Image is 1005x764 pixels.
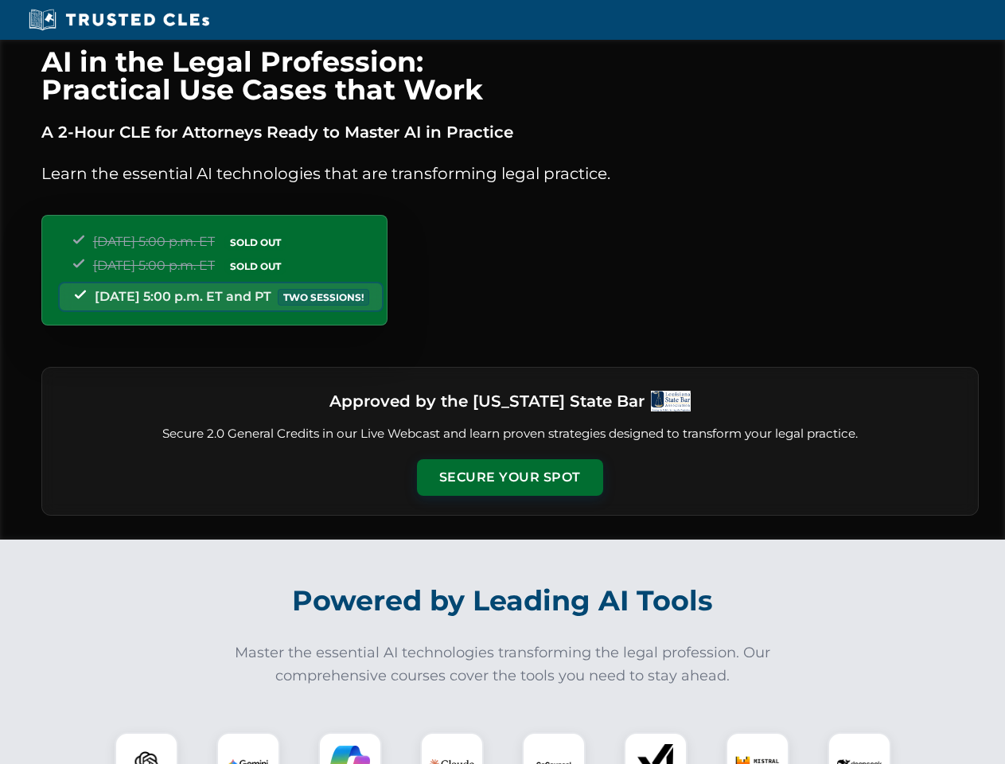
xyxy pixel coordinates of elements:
[224,234,286,251] span: SOLD OUT
[93,234,215,249] span: [DATE] 5:00 p.m. ET
[41,48,979,103] h1: AI in the Legal Profession: Practical Use Cases that Work
[62,573,944,629] h2: Powered by Leading AI Tools
[224,258,286,275] span: SOLD OUT
[329,387,645,415] h3: Approved by the [US_STATE] State Bar
[417,459,603,496] button: Secure Your Spot
[41,161,979,186] p: Learn the essential AI technologies that are transforming legal practice.
[24,8,214,32] img: Trusted CLEs
[651,391,691,411] img: Logo
[41,119,979,145] p: A 2-Hour CLE for Attorneys Ready to Master AI in Practice
[224,641,781,688] p: Master the essential AI technologies transforming the legal profession. Our comprehensive courses...
[93,258,215,273] span: [DATE] 5:00 p.m. ET
[61,425,959,443] p: Secure 2.0 General Credits in our Live Webcast and learn proven strategies designed to transform ...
